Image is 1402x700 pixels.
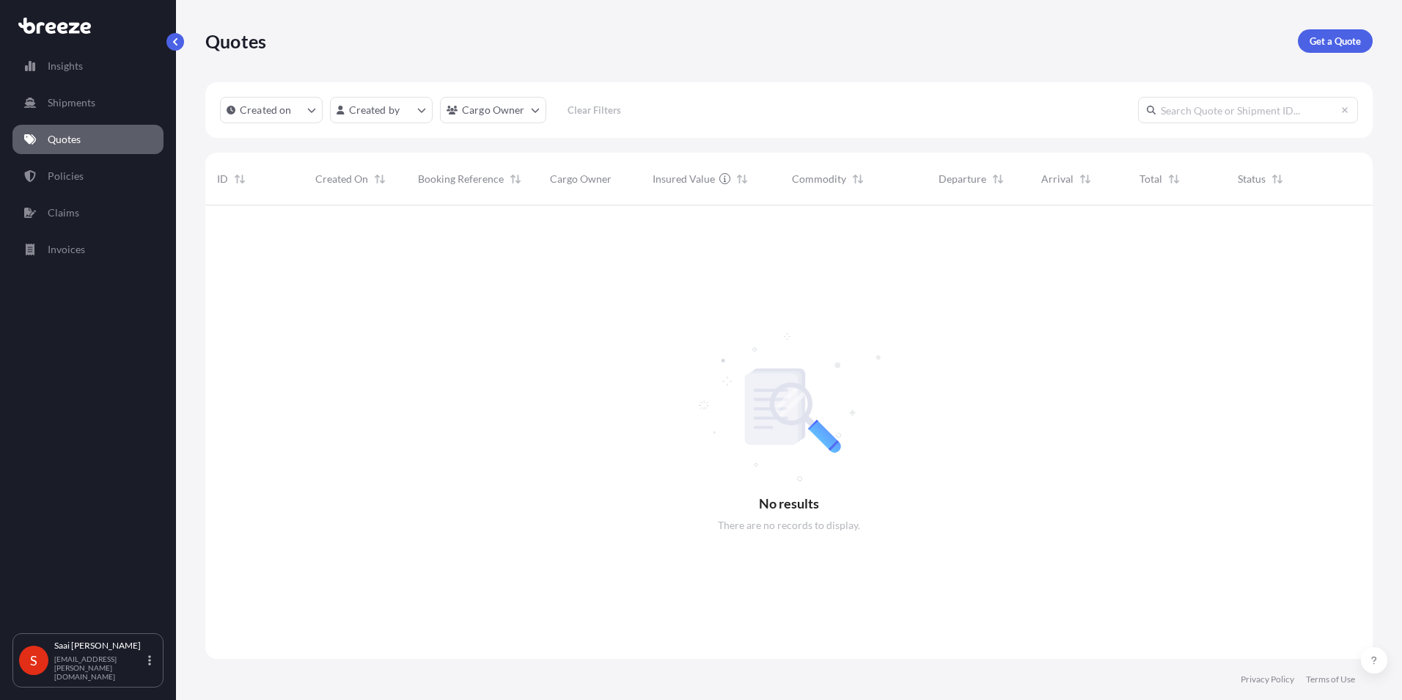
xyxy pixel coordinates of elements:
button: Sort [733,170,751,188]
input: Search Quote or Shipment ID... [1138,97,1358,123]
p: Clear Filters [568,103,621,117]
p: Get a Quote [1310,34,1361,48]
button: createdBy Filter options [330,97,433,123]
a: Policies [12,161,164,191]
p: Claims [48,205,79,220]
span: Arrival [1041,172,1073,186]
p: Policies [48,169,84,183]
span: Booking Reference [418,172,504,186]
a: Invoices [12,235,164,264]
span: S [30,653,37,668]
button: Sort [371,170,389,188]
a: Insights [12,51,164,81]
span: Departure [939,172,986,186]
p: Quotes [205,29,266,53]
p: Saai [PERSON_NAME] [54,640,145,652]
a: Shipments [12,88,164,117]
p: Created on [240,103,292,117]
a: Privacy Policy [1241,674,1294,685]
button: Sort [1269,170,1286,188]
span: Cargo Owner [550,172,612,186]
button: Sort [849,170,867,188]
button: cargoOwner Filter options [440,97,546,123]
span: Insured Value [653,172,715,186]
span: ID [217,172,228,186]
p: Shipments [48,95,95,110]
a: Get a Quote [1298,29,1373,53]
button: Sort [1076,170,1094,188]
button: Sort [507,170,524,188]
button: createdOn Filter options [220,97,323,123]
button: Sort [231,170,249,188]
a: Claims [12,198,164,227]
p: Insights [48,59,83,73]
span: Status [1238,172,1266,186]
a: Quotes [12,125,164,154]
span: Created On [315,172,368,186]
p: Quotes [48,132,81,147]
a: Terms of Use [1306,674,1355,685]
span: Commodity [792,172,846,186]
button: Sort [1165,170,1183,188]
p: [EMAIL_ADDRESS][PERSON_NAME][DOMAIN_NAME] [54,655,145,681]
p: Created by [349,103,400,117]
button: Sort [989,170,1007,188]
p: Invoices [48,242,85,257]
span: Total [1139,172,1162,186]
p: Cargo Owner [462,103,525,117]
button: Clear Filters [554,98,636,122]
